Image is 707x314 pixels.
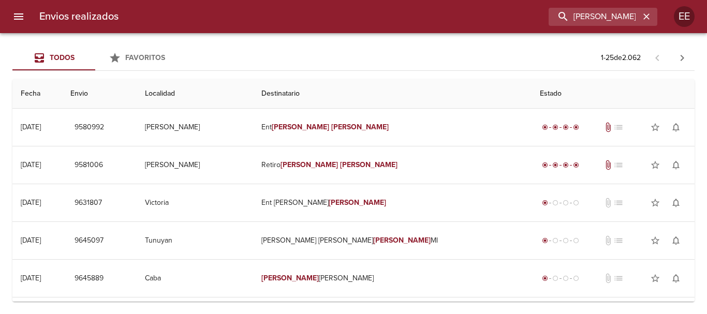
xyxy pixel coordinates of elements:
button: 9645889 [70,269,108,288]
span: No tiene documentos adjuntos [603,198,613,208]
span: notifications_none [671,273,681,283]
th: Localidad [137,79,253,109]
button: 9645097 [70,231,108,250]
span: radio_button_checked [542,237,548,244]
td: [PERSON_NAME] [137,109,253,146]
em: [PERSON_NAME] [329,198,386,207]
span: radio_button_checked [542,275,548,281]
p: 1 - 25 de 2.062 [601,53,641,63]
div: Entregado [540,160,581,170]
td: Ent [PERSON_NAME] [253,184,532,221]
span: Favoritos [125,53,165,62]
span: No tiene pedido asociado [613,122,624,132]
div: Tabs Envios [12,46,178,70]
span: radio_button_unchecked [552,275,558,281]
th: Envio [62,79,137,109]
span: Tiene documentos adjuntos [603,160,613,170]
div: Generado [540,198,581,208]
div: Entregado [540,122,581,132]
button: 9580992 [70,118,108,137]
td: Caba [137,260,253,297]
input: buscar [549,8,640,26]
span: star_border [650,198,660,208]
div: Abrir información de usuario [674,6,695,27]
button: Activar notificaciones [666,268,686,289]
span: radio_button_unchecked [552,237,558,244]
em: [PERSON_NAME] [261,274,319,282]
span: 9581006 [75,159,103,172]
div: Generado [540,273,581,283]
em: [PERSON_NAME] [272,123,329,131]
span: notifications_none [671,122,681,132]
span: No tiene pedido asociado [613,160,624,170]
div: [DATE] [21,274,41,282]
span: radio_button_unchecked [573,275,579,281]
span: radio_button_checked [542,200,548,206]
button: Activar notificaciones [666,155,686,175]
td: [PERSON_NAME] [137,146,253,184]
td: [PERSON_NAME] [PERSON_NAME] Ml [253,222,532,259]
span: radio_button_checked [573,162,579,168]
span: No tiene documentos adjuntos [603,235,613,246]
span: Tiene documentos adjuntos [603,122,613,132]
span: radio_button_unchecked [573,200,579,206]
span: radio_button_checked [542,124,548,130]
td: Tunuyan [137,222,253,259]
span: No tiene pedido asociado [613,198,624,208]
span: star_border [650,160,660,170]
td: Victoria [137,184,253,221]
span: Todos [50,53,75,62]
div: Generado [540,235,581,246]
em: [PERSON_NAME] [373,236,431,245]
span: notifications_none [671,235,681,246]
button: Agregar a favoritos [645,117,666,138]
span: No tiene pedido asociado [613,235,624,246]
button: Activar notificaciones [666,117,686,138]
span: radio_button_checked [542,162,548,168]
span: star_border [650,235,660,246]
span: radio_button_unchecked [552,200,558,206]
span: Pagina siguiente [670,46,695,70]
span: radio_button_unchecked [573,237,579,244]
span: star_border [650,122,660,132]
span: No tiene pedido asociado [613,273,624,283]
button: Agregar a favoritos [645,155,666,175]
span: radio_button_checked [573,124,579,130]
span: radio_button_checked [552,124,558,130]
span: radio_button_unchecked [563,275,569,281]
span: notifications_none [671,198,681,208]
td: Ent [253,109,532,146]
button: Agregar a favoritos [645,192,666,213]
div: [DATE] [21,198,41,207]
button: menu [6,4,31,29]
span: radio_button_unchecked [563,237,569,244]
em: [PERSON_NAME] [281,160,338,169]
span: 9645889 [75,272,104,285]
span: radio_button_checked [563,124,569,130]
button: Agregar a favoritos [645,268,666,289]
span: 9631807 [75,197,102,210]
th: Destinatario [253,79,532,109]
span: 9580992 [75,121,104,134]
button: Activar notificaciones [666,230,686,251]
span: radio_button_unchecked [563,200,569,206]
th: Fecha [12,79,62,109]
button: 9581006 [70,156,107,175]
span: notifications_none [671,160,681,170]
div: [DATE] [21,123,41,131]
div: EE [674,6,695,27]
button: Activar notificaciones [666,192,686,213]
td: [PERSON_NAME] [253,260,532,297]
button: 9631807 [70,193,106,213]
span: 9645097 [75,234,104,247]
th: Estado [532,79,695,109]
h6: Envios realizados [39,8,119,25]
span: Pagina anterior [645,52,670,63]
span: radio_button_checked [552,162,558,168]
button: Agregar a favoritos [645,230,666,251]
span: No tiene documentos adjuntos [603,273,613,283]
span: radio_button_checked [563,162,569,168]
td: Retiro [253,146,532,184]
div: [DATE] [21,236,41,245]
em: [PERSON_NAME] [331,123,389,131]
